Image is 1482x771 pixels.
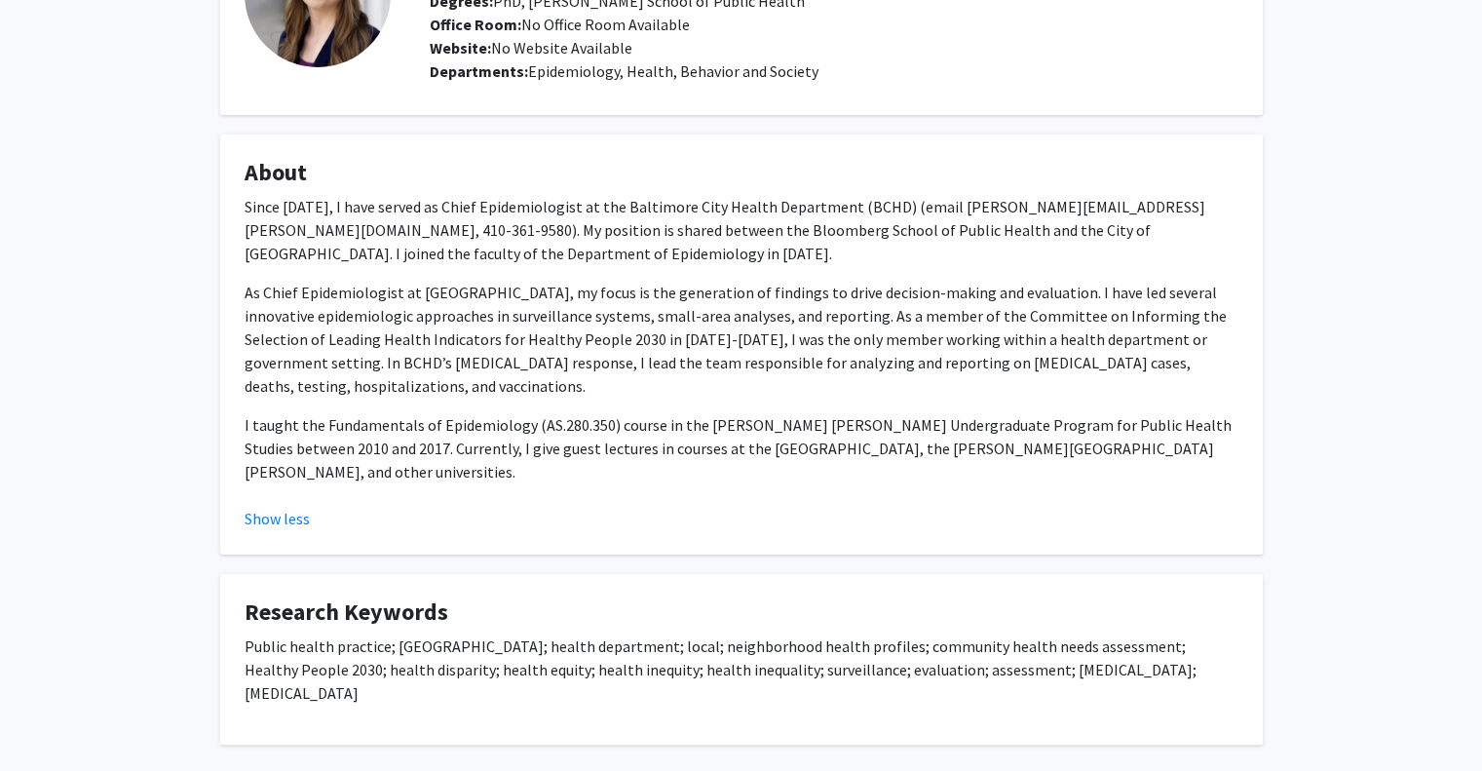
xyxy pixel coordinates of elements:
h4: Research Keywords [245,598,1238,627]
span: Epidemiology, Health, Behavior and Society [528,61,818,81]
b: Website: [430,38,491,58]
button: Show less [245,507,310,530]
p: Since [DATE], I have served as Chief Epidemiologist at the Baltimore City Health Department (BCHD... [245,195,1238,265]
p: I taught the Fundamentals of Epidemiology (AS.280.350) course in the [PERSON_NAME] [PERSON_NAME] ... [245,413,1238,483]
span: No Website Available [430,38,632,58]
iframe: Chat [15,683,83,756]
b: Office Room: [430,15,521,34]
span: No Office Room Available [430,15,690,34]
p: As Chief Epidemiologist at [GEOGRAPHIC_DATA], my focus is the generation of findings to drive dec... [245,281,1238,398]
b: Departments: [430,61,528,81]
p: Public health practice; [GEOGRAPHIC_DATA]; health department; local; neighborhood health profiles... [245,635,1238,705]
h4: About [245,159,1238,187]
